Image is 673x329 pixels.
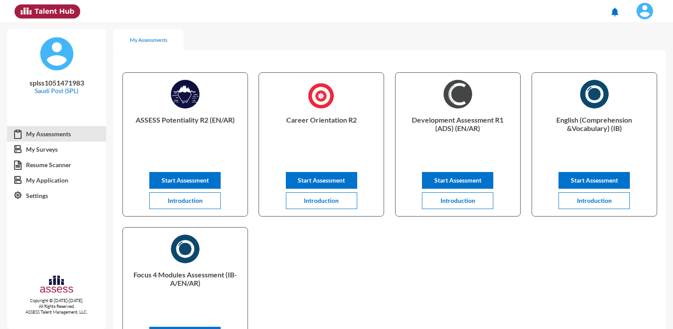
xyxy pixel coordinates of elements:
[558,176,630,184] a: Start Assessment
[558,172,630,189] button: Start Assessment
[7,172,106,188] a: My Application
[422,192,493,209] button: Introduction
[577,197,612,204] span: Introduction
[444,80,472,108] img: AR)_1726044597422
[171,235,200,263] img: AR)_1730316400291
[286,192,357,209] button: Introduction
[149,172,221,189] button: Start Assessment
[571,176,618,184] span: Start Assessment
[168,197,203,204] span: Introduction
[558,192,630,209] button: Introduction
[39,36,74,71] img: default%20profile%20image.svg
[7,142,106,157] a: My Surveys
[580,80,609,108] img: English_(Comprehension_&Vocabulary)_(IB)_1730317988001
[286,172,357,189] button: Start Assessment
[304,197,339,204] span: Introduction
[422,172,493,189] button: Start Assessment
[298,176,345,184] span: Start Assessment
[403,116,513,151] p: Development Assessment R1 (ADS) (EN/AR)
[286,176,357,184] a: Start Assessment
[130,116,240,151] p: ASSESS Potentiality R2 (EN/AR)
[440,197,475,204] span: Introduction
[7,188,106,204] a: Settings
[434,176,481,184] span: Start Assessment
[130,37,167,43] div: My Assessments
[7,157,106,173] a: Resume Scanner
[130,270,240,306] p: Focus 4 Modules Assessment (IB- A/EN/AR)
[266,116,377,151] p: Career Orientation R2
[162,176,209,184] span: Start Assessment
[422,176,493,184] a: Start Assessment
[171,80,200,108] img: ASSESS_Potentiality_R2_1725966368866
[149,192,221,209] button: Introduction
[39,274,74,296] img: assesscompany-logo.png
[14,79,99,87] p: splss1051471983
[610,7,620,17] mat-icon: notifications
[539,116,650,151] p: English (Comprehension &Vocabulary) (IB)
[14,87,99,94] p: Saudi Post (SPL)
[7,298,106,315] p: Copyright © [DATE]-[DATE]. All Rights Reserved. ASSESS Talent Management, LLC.
[7,126,106,142] a: My Assessments
[307,80,336,112] img: Career_Orientation_R2_1725960277734
[149,176,221,184] a: Start Assessment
